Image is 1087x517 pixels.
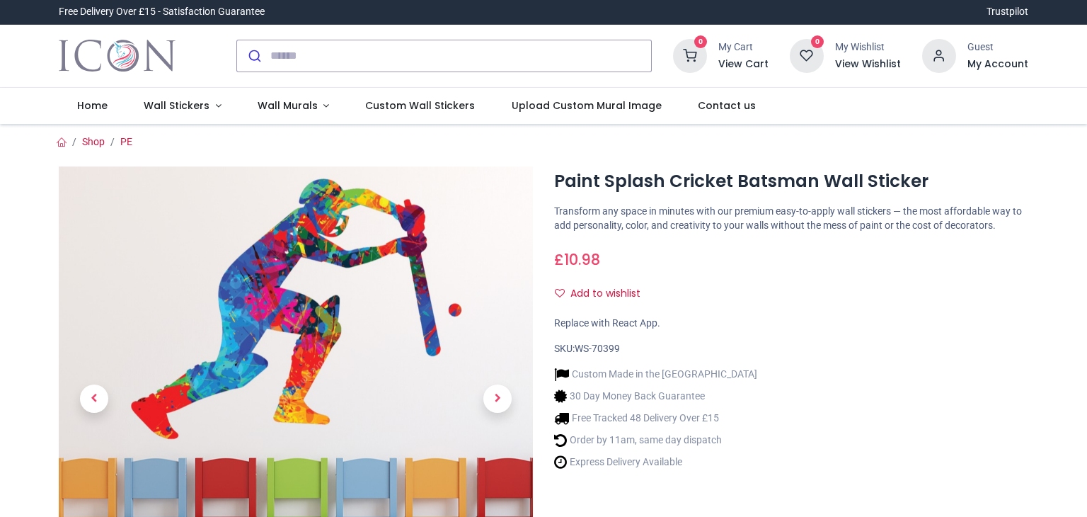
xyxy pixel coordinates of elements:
span: Wall Murals [258,98,318,113]
div: Guest [967,40,1028,55]
a: Logo of Icon Wall Stickers [59,36,176,76]
a: Shop [82,136,105,147]
span: £ [554,249,600,270]
p: Transform any space in minutes with our premium easy-to-apply wall stickers — the most affordable... [554,205,1028,232]
span: Previous [80,385,108,413]
a: 0 [790,49,824,60]
div: My Wishlist [835,40,901,55]
a: View Cart [718,57,769,72]
span: WS-70399 [575,343,620,354]
a: 0 [673,49,707,60]
li: Free Tracked 48 Delivery Over £15 [554,411,757,426]
button: Add to wishlistAdd to wishlist [554,282,652,306]
li: Order by 11am, same day dispatch [554,433,757,448]
span: Home [77,98,108,113]
div: Replace with React App. [554,317,1028,331]
sup: 0 [811,35,824,49]
h1: Paint Splash Cricket Batsman Wall Sticker [554,169,1028,193]
div: My Cart [718,40,769,55]
li: 30 Day Money Back Guarantee [554,389,757,404]
li: Express Delivery Available [554,455,757,470]
span: Next [483,385,512,413]
span: Wall Stickers [144,98,209,113]
a: My Account [967,57,1028,72]
div: Free Delivery Over £15 - Satisfaction Guarantee [59,5,265,19]
span: 10.98 [564,249,600,270]
span: Upload Custom Mural Image [512,98,662,113]
button: Submit [237,40,270,72]
img: Icon Wall Stickers [59,36,176,76]
a: Wall Murals [239,88,347,125]
span: Custom Wall Stickers [365,98,475,113]
a: View Wishlist [835,57,901,72]
div: SKU: [554,342,1028,356]
a: Trustpilot [987,5,1028,19]
a: PE [120,136,132,147]
a: Wall Stickers [125,88,239,125]
li: Custom Made in the [GEOGRAPHIC_DATA] [554,367,757,382]
span: Contact us [698,98,756,113]
sup: 0 [694,35,708,49]
i: Add to wishlist [555,288,565,298]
